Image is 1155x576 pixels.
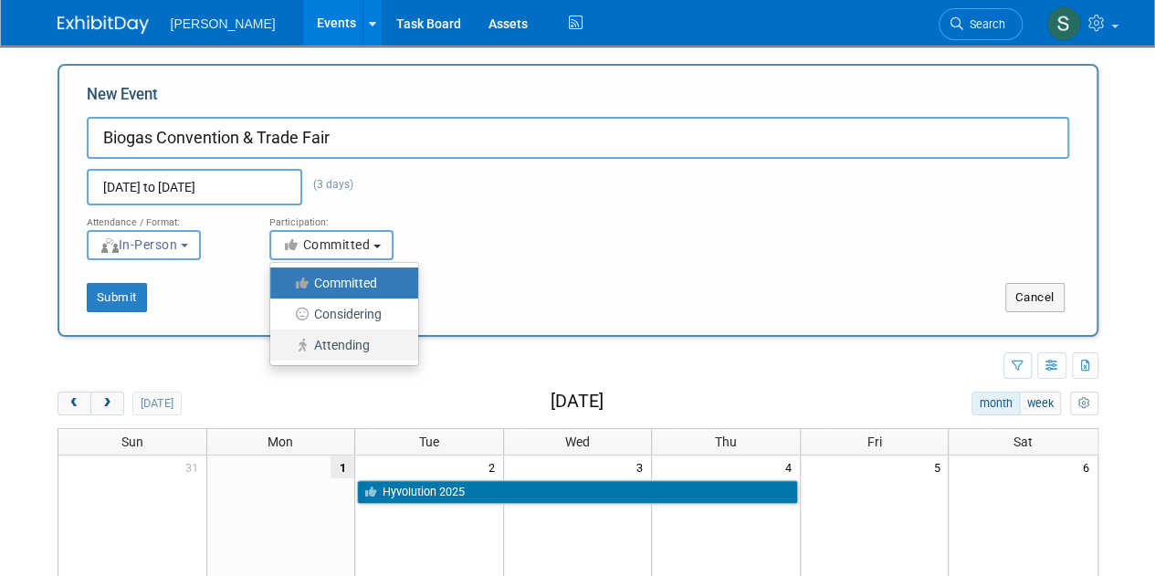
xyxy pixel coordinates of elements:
[279,271,400,295] label: Committed
[100,237,178,252] span: In-Person
[132,392,181,415] button: [DATE]
[87,283,147,312] button: Submit
[1013,435,1033,449] span: Sat
[971,392,1020,415] button: month
[171,16,276,31] span: [PERSON_NAME]
[715,435,737,449] span: Thu
[1005,283,1065,312] button: Cancel
[87,169,302,205] input: Start Date - End Date
[565,435,590,449] span: Wed
[931,456,948,478] span: 5
[487,456,503,478] span: 2
[867,435,882,449] span: Fri
[87,230,201,260] button: In-Person
[279,302,400,326] label: Considering
[1081,456,1097,478] span: 6
[963,17,1005,31] span: Search
[1078,398,1090,410] i: Personalize Calendar
[282,237,371,252] span: Committed
[419,435,439,449] span: Tue
[87,84,158,112] label: New Event
[90,392,124,415] button: next
[302,178,353,191] span: (3 days)
[87,117,1069,159] input: Name of Trade Show / Conference
[121,435,143,449] span: Sun
[939,8,1023,40] a: Search
[58,16,149,34] img: ExhibitDay
[357,480,798,504] a: Hyvolution 2025
[184,456,206,478] span: 31
[269,205,425,229] div: Participation:
[1070,392,1097,415] button: myCustomButton
[783,456,800,478] span: 4
[58,392,91,415] button: prev
[1019,392,1061,415] button: week
[87,205,242,229] div: Attendance / Format:
[279,333,400,357] label: Attending
[269,230,394,260] button: Committed
[1046,6,1081,41] img: Skye Tuinei
[550,392,603,412] h2: [DATE]
[268,435,293,449] span: Mon
[635,456,651,478] span: 3
[331,456,354,478] span: 1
